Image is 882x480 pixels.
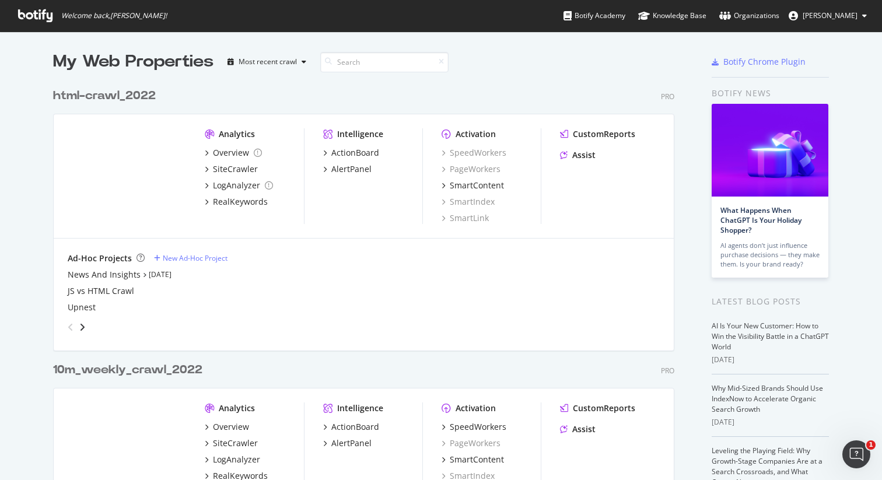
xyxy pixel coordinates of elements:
[118,68,127,77] img: tab_keywords_by_traffic_grey.svg
[205,454,260,465] a: LogAnalyzer
[803,10,857,20] span: Matthew Schexnayder
[442,437,501,449] a: PageWorkers
[442,147,506,159] a: SpeedWorkers
[573,402,635,414] div: CustomReports
[450,421,506,433] div: SpeedWorkers
[213,437,258,449] div: SiteCrawler
[560,402,635,414] a: CustomReports
[213,454,260,465] div: LogAnalyzer
[68,253,132,264] div: Ad-Hoc Projects
[213,147,249,159] div: Overview
[323,163,372,175] a: AlertPanel
[78,321,86,333] div: angle-right
[712,383,823,414] a: Why Mid-Sized Brands Should Use IndexNow to Accelerate Organic Search Growth
[223,52,311,71] button: Most recent crawl
[560,128,635,140] a: CustomReports
[719,10,779,22] div: Organizations
[219,128,255,140] div: Analytics
[53,87,156,104] div: html-crawl_2022
[573,128,635,140] div: CustomReports
[866,440,876,450] span: 1
[323,437,372,449] a: AlertPanel
[205,147,262,159] a: Overview
[205,437,258,449] a: SiteCrawler
[442,163,501,175] a: PageWorkers
[442,454,504,465] a: SmartContent
[442,421,506,433] a: SpeedWorkers
[63,318,78,337] div: angle-left
[720,241,820,269] div: AI agents don’t just influence purchase decisions — they make them. Is your brand ready?
[712,355,829,365] div: [DATE]
[213,196,268,208] div: RealKeywords
[205,196,268,208] a: RealKeywords
[205,163,258,175] a: SiteCrawler
[213,421,249,433] div: Overview
[456,128,496,140] div: Activation
[450,180,504,191] div: SmartContent
[712,56,806,68] a: Botify Chrome Plugin
[154,253,228,263] a: New Ad-Hoc Project
[442,196,495,208] a: SmartIndex
[68,128,186,223] img: www.Realtor.com
[723,56,806,68] div: Botify Chrome Plugin
[331,147,379,159] div: ActionBoard
[331,421,379,433] div: ActionBoard
[842,440,870,468] iframe: Intercom live chat
[572,423,596,435] div: Assist
[131,69,192,76] div: Keywords by Traffic
[712,87,829,100] div: Botify news
[712,295,829,308] div: Latest Blog Posts
[205,180,273,191] a: LogAnalyzer
[563,10,625,22] div: Botify Academy
[442,212,489,224] a: SmartLink
[712,321,829,352] a: AI Is Your New Customer: How to Win the Visibility Battle in a ChatGPT World
[560,423,596,435] a: Assist
[712,417,829,428] div: [DATE]
[337,402,383,414] div: Intelligence
[450,454,504,465] div: SmartContent
[720,205,801,235] a: What Happens When ChatGPT Is Your Holiday Shopper?
[53,362,207,379] a: 10m_weekly_crawl_2022
[68,285,134,297] a: JS vs HTML Crawl
[68,302,96,313] a: Upnest
[47,69,104,76] div: Domain Overview
[779,6,876,25] button: [PERSON_NAME]
[34,68,43,77] img: tab_domain_overview_orange.svg
[331,163,372,175] div: AlertPanel
[323,421,379,433] a: ActionBoard
[68,269,141,281] a: News And Insights
[61,11,167,20] span: Welcome back, [PERSON_NAME] !
[33,19,57,28] div: v 4.0.25
[19,19,28,28] img: logo_orange.svg
[456,402,496,414] div: Activation
[213,180,260,191] div: LogAnalyzer
[638,10,706,22] div: Knowledge Base
[239,58,297,65] div: Most recent crawl
[149,269,171,279] a: [DATE]
[213,163,258,175] div: SiteCrawler
[205,421,249,433] a: Overview
[53,50,213,73] div: My Web Properties
[53,362,202,379] div: 10m_weekly_crawl_2022
[219,402,255,414] div: Analytics
[442,180,504,191] a: SmartContent
[30,30,128,40] div: Domain: [DOMAIN_NAME]
[331,437,372,449] div: AlertPanel
[337,128,383,140] div: Intelligence
[320,52,449,72] input: Search
[572,149,596,161] div: Assist
[661,366,674,376] div: Pro
[323,147,379,159] a: ActionBoard
[661,92,674,101] div: Pro
[19,30,28,40] img: website_grey.svg
[53,87,160,104] a: html-crawl_2022
[163,253,228,263] div: New Ad-Hoc Project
